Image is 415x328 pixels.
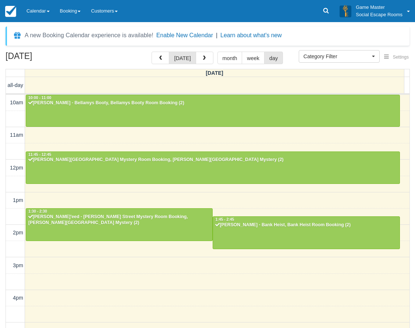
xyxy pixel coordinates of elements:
[356,4,402,11] p: Game Master
[213,216,400,249] a: 1:45 - 2:45[PERSON_NAME] - Bank Heist, Bank Heist Room Booking (2)
[10,100,23,105] span: 10am
[28,214,210,226] div: [PERSON_NAME]'eed - [PERSON_NAME] Street Mystery Room Booking, [PERSON_NAME][GEOGRAPHIC_DATA] Mys...
[6,52,99,65] h2: [DATE]
[169,52,196,64] button: [DATE]
[242,52,265,64] button: week
[393,55,409,60] span: Settings
[5,6,16,17] img: checkfront-main-nav-mini-logo.png
[10,165,23,171] span: 12pm
[28,100,398,106] div: [PERSON_NAME] - Bellamys Booty, Bellamys Booty Room Booking (2)
[206,70,223,76] span: [DATE]
[28,153,51,157] span: 11:45 - 12:45
[217,52,242,64] button: month
[304,53,370,60] span: Category Filter
[28,157,398,163] div: [PERSON_NAME][GEOGRAPHIC_DATA] Mystery Room Booking, [PERSON_NAME][GEOGRAPHIC_DATA] Mystery (2)
[215,217,234,221] span: 1:45 - 2:45
[26,151,400,184] a: 11:45 - 12:45[PERSON_NAME][GEOGRAPHIC_DATA] Mystery Room Booking, [PERSON_NAME][GEOGRAPHIC_DATA] ...
[264,52,283,64] button: day
[380,52,413,63] button: Settings
[220,32,282,38] a: Learn about what's new
[28,209,47,213] span: 1:30 - 2:30
[156,32,213,39] button: Enable New Calendar
[10,132,23,138] span: 11am
[25,31,153,40] div: A new Booking Calendar experience is available!
[26,95,400,127] a: 10:00 - 11:00[PERSON_NAME] - Bellamys Booty, Bellamys Booty Room Booking (2)
[13,197,23,203] span: 1pm
[299,50,380,63] button: Category Filter
[8,82,23,88] span: all-day
[26,208,213,241] a: 1:30 - 2:30[PERSON_NAME]'eed - [PERSON_NAME] Street Mystery Room Booking, [PERSON_NAME][GEOGRAPHI...
[356,11,402,18] p: Social Escape Rooms
[216,32,217,38] span: |
[28,96,51,100] span: 10:00 - 11:00
[340,5,351,17] img: A3
[215,222,397,228] div: [PERSON_NAME] - Bank Heist, Bank Heist Room Booking (2)
[13,295,23,301] span: 4pm
[13,262,23,268] span: 3pm
[13,230,23,235] span: 2pm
